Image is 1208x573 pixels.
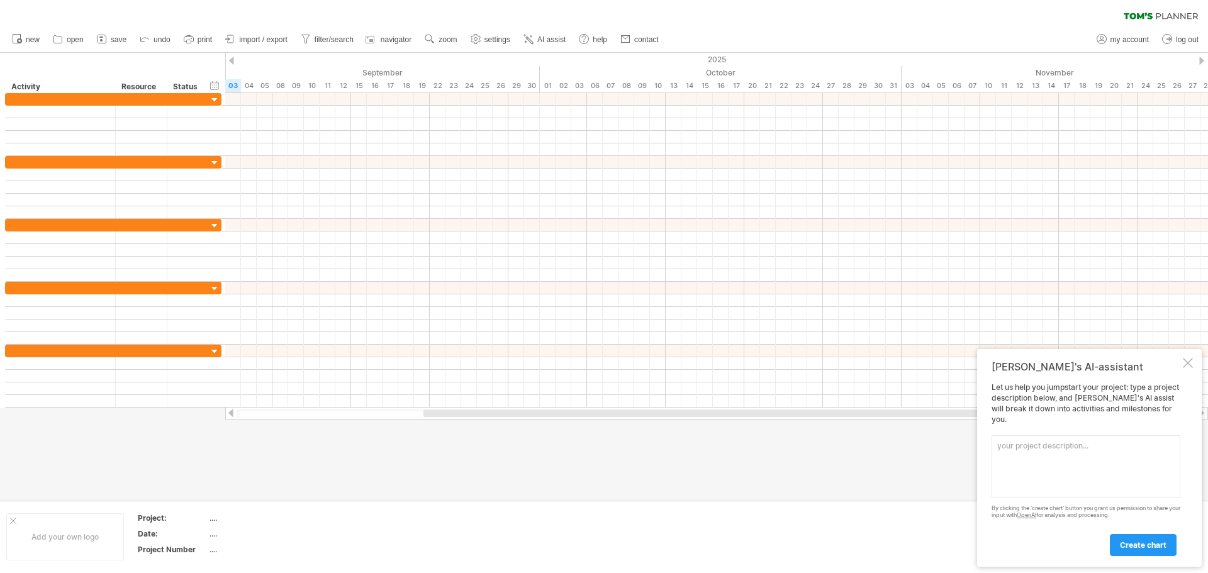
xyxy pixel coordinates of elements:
[26,35,40,44] span: new
[933,79,949,92] div: Wednesday, 5 November 2025
[1159,31,1202,48] a: log out
[430,79,445,92] div: Monday, 22 September 2025
[315,35,354,44] span: filter/search
[351,79,367,92] div: Monday, 15 September 2025
[477,79,493,92] div: Thursday, 25 September 2025
[320,79,335,92] div: Thursday, 11 September 2025
[364,31,415,48] a: navigator
[1176,35,1199,44] span: log out
[381,35,411,44] span: navigator
[210,513,315,523] div: ....
[603,79,618,92] div: Tuesday, 7 October 2025
[1017,511,1036,518] a: OpenAI
[760,79,776,92] div: Tuesday, 21 October 2025
[222,31,291,48] a: import / export
[634,35,659,44] span: contact
[137,31,174,48] a: undo
[1138,79,1153,92] div: Monday, 24 November 2025
[138,528,207,539] div: Date:
[257,79,272,92] div: Friday, 5 September 2025
[493,79,508,92] div: Friday, 26 September 2025
[1110,534,1177,556] a: create chart
[650,79,666,92] div: Friday, 10 October 2025
[383,79,398,92] div: Wednesday, 17 September 2025
[1075,79,1090,92] div: Tuesday, 18 November 2025
[445,79,461,92] div: Tuesday, 23 September 2025
[666,79,681,92] div: Monday, 13 October 2025
[298,31,357,48] a: filter/search
[917,79,933,92] div: Tuesday, 4 November 2025
[94,31,130,48] a: save
[576,31,611,48] a: help
[461,79,477,92] div: Wednesday, 24 September 2025
[484,35,510,44] span: settings
[870,79,886,92] div: Thursday, 30 October 2025
[138,513,207,523] div: Project:
[173,81,201,93] div: Status
[1185,79,1200,92] div: Thursday, 27 November 2025
[414,79,430,92] div: Friday, 19 September 2025
[556,79,571,92] div: Thursday, 2 October 2025
[540,79,556,92] div: Wednesday, 1 October 2025
[540,66,902,79] div: October 2025
[239,35,288,44] span: import / export
[681,79,697,92] div: Tuesday, 14 October 2025
[854,79,870,92] div: Wednesday, 29 October 2025
[181,31,216,48] a: print
[225,79,241,92] div: Wednesday, 3 September 2025
[524,79,540,92] div: Tuesday, 30 September 2025
[1122,79,1138,92] div: Friday, 21 November 2025
[1106,79,1122,92] div: Thursday, 20 November 2025
[634,79,650,92] div: Thursday, 9 October 2025
[304,79,320,92] div: Wednesday, 10 September 2025
[121,81,160,93] div: Resource
[617,31,663,48] a: contact
[886,79,902,92] div: Friday, 31 October 2025
[422,31,461,48] a: zoom
[949,79,965,92] div: Thursday, 6 November 2025
[1059,79,1075,92] div: Monday, 17 November 2025
[67,35,84,44] span: open
[138,544,207,555] div: Project Number
[965,79,980,92] div: Friday, 7 November 2025
[1110,35,1149,44] span: my account
[537,35,566,44] span: AI assist
[992,505,1180,519] div: By clicking the 'create chart' button you grant us permission to share your input with for analys...
[1043,79,1059,92] div: Friday, 14 November 2025
[593,35,607,44] span: help
[823,79,839,92] div: Monday, 27 October 2025
[241,79,257,92] div: Thursday, 4 September 2025
[335,79,351,92] div: Friday, 12 September 2025
[729,79,744,92] div: Friday, 17 October 2025
[272,79,288,92] div: Monday, 8 September 2025
[618,79,634,92] div: Wednesday, 8 October 2025
[992,360,1180,373] div: [PERSON_NAME]'s AI-assistant
[11,81,108,93] div: Activity
[1120,540,1166,550] span: create chart
[439,35,457,44] span: zoom
[154,35,171,44] span: undo
[198,35,212,44] span: print
[697,79,713,92] div: Wednesday, 15 October 2025
[571,79,587,92] div: Friday, 3 October 2025
[1153,79,1169,92] div: Tuesday, 25 November 2025
[1169,79,1185,92] div: Wednesday, 26 November 2025
[996,79,1012,92] div: Tuesday, 11 November 2025
[520,31,569,48] a: AI assist
[194,66,540,79] div: September 2025
[992,382,1180,555] div: Let us help you jumpstart your project: type a project description below, and [PERSON_NAME]'s AI ...
[1012,79,1027,92] div: Wednesday, 12 November 2025
[980,79,996,92] div: Monday, 10 November 2025
[1093,31,1153,48] a: my account
[839,79,854,92] div: Tuesday, 28 October 2025
[807,79,823,92] div: Friday, 24 October 2025
[9,31,43,48] a: new
[367,79,383,92] div: Tuesday, 16 September 2025
[467,31,514,48] a: settings
[587,79,603,92] div: Monday, 6 October 2025
[791,79,807,92] div: Thursday, 23 October 2025
[902,79,917,92] div: Monday, 3 November 2025
[398,79,414,92] div: Thursday, 18 September 2025
[744,79,760,92] div: Monday, 20 October 2025
[288,79,304,92] div: Tuesday, 9 September 2025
